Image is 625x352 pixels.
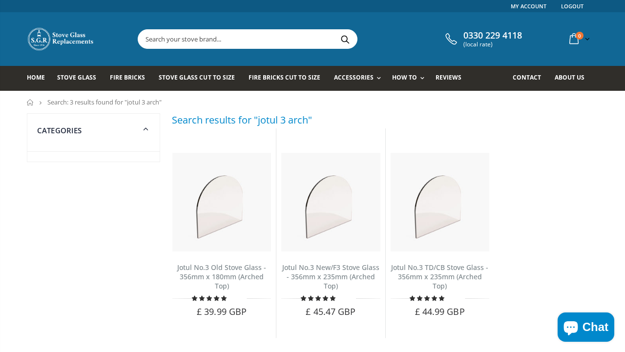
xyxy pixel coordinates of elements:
span: 0330 229 4118 [463,30,522,41]
a: Jotul No.3 New/F3 Stove Glass - 356mm x 235mm (Arched Top) [282,263,379,290]
a: Stove Glass [57,66,104,91]
input: Search your stove brand... [138,30,466,48]
button: Search [334,30,356,48]
a: Accessories [334,66,386,91]
img: Stove Glass Replacement [27,27,95,51]
span: £ 39.99 GBP [197,306,247,317]
span: Categories [37,125,82,135]
a: 0330 229 4118 (local rate) [443,30,522,48]
a: Contact [513,66,548,91]
a: Home [27,66,52,91]
span: £ 44.99 GBP [415,306,465,317]
a: Jotul No.3 TD/CB Stove Glass - 356mm x 235mm (Arched Top) [391,263,488,290]
a: Reviews [436,66,469,91]
span: Home [27,73,45,82]
span: Stove Glass Cut To Size [159,73,234,82]
span: Reviews [436,73,461,82]
a: How To [392,66,429,91]
a: Fire Bricks [110,66,152,91]
span: Stove Glass [57,73,96,82]
a: Stove Glass Cut To Size [159,66,242,91]
span: About us [555,73,584,82]
span: Accessories [334,73,374,82]
span: How To [392,73,417,82]
a: Jotul No.3 Old Stove Glass - 356mm x 180mm (Arched Top) [177,263,266,290]
a: 0 [565,29,592,48]
span: Fire Bricks Cut To Size [249,73,320,82]
a: About us [555,66,592,91]
span: 0 [576,32,583,40]
img: Jotul No.3 New/F3 arched top stove glass [281,153,380,251]
span: (local rate) [463,41,522,48]
a: Home [27,99,34,105]
span: Search: 3 results found for "jotul 3 arch" [47,98,162,106]
span: 5.00 stars [410,294,446,302]
img: Jotul No.3 TD/CB Shaped Stove Glass [391,153,489,251]
span: Contact [513,73,541,82]
a: Fire Bricks Cut To Size [249,66,328,91]
span: 5.00 stars [192,294,228,302]
span: Fire Bricks [110,73,145,82]
span: 5.00 stars [301,294,337,302]
h3: Search results for "jotul 3 arch" [172,113,312,126]
span: £ 45.47 GBP [306,306,355,317]
img: Jotul No.3 Old stove glass with an arched top [172,153,271,251]
inbox-online-store-chat: Shopify online store chat [555,312,617,344]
